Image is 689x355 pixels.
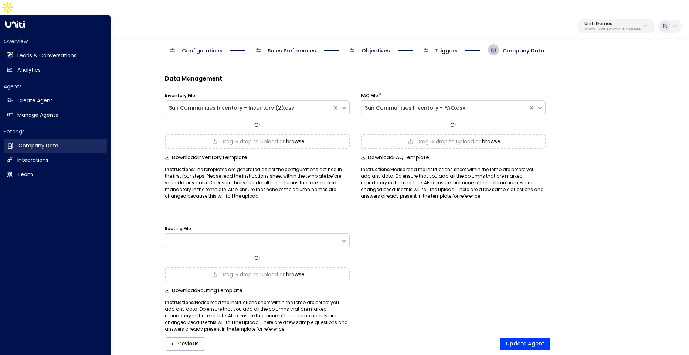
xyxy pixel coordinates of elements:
[4,38,107,45] h2: Overview
[286,272,305,277] button: browse
[172,287,242,293] span: Download Routing Template
[286,139,305,144] button: browse
[417,139,481,144] span: Drag & drop to upload or
[17,66,41,74] h2: Analytics
[584,28,641,31] p: 4c025b01-9fa0-46ff-ab3a-a620b886896e
[435,47,458,54] span: Triggers
[4,108,107,122] a: Manage Agents
[182,47,223,54] span: Configurations
[169,104,329,112] div: Sun Communities Inventory - Inventory (2).csv
[18,142,58,150] h2: Company Data
[165,299,195,305] b: Instructions:
[584,21,641,26] p: Uniti Demos
[165,154,247,160] button: DownloadInventoryTemplate
[17,171,33,178] h2: Team
[4,94,107,107] a: Create Agent
[368,154,429,160] span: Download FAQ Template
[165,166,350,199] p: The templates are generated as per the configurations defined in the first four steps. Please rea...
[4,49,107,62] a: Leads & Conversations
[172,154,247,160] span: Download Inventory Template
[268,47,316,54] span: Sales Preferences
[254,254,261,262] span: Or
[4,63,107,77] a: Analytics
[17,156,48,164] h2: Integrations
[17,97,52,105] h2: Create Agent
[361,154,429,160] button: DownloadFAQTemplate
[165,166,195,173] b: Instructions:
[577,19,655,33] button: Uniti Demos4c025b01-9fa0-46ff-ab3a-a620b886896e
[361,92,378,99] label: FAQ File
[4,168,107,181] a: Team
[362,47,390,54] span: Objectives
[165,299,350,332] p: Please read the instructions sheet within the template before you add any data. Do ensure that yo...
[221,139,285,144] span: Drag & drop to upload or
[4,128,107,135] h2: Settings
[165,92,195,99] label: Inventory File
[221,272,285,277] span: Drag & drop to upload or
[166,337,205,351] button: Previous
[4,139,107,153] a: Company Data
[482,139,500,144] button: browse
[365,104,525,112] div: Sun Communities Inventory - FAQ.csv
[165,225,191,232] label: Routing File
[4,153,107,167] a: Integrations
[165,287,242,293] button: DownloadRoutingTemplate
[165,74,546,85] h3: Data Management
[17,52,77,59] h2: Leads & Conversations
[361,166,546,199] p: Please read the instructions sheet within the template before you add any data. Do ensure that yo...
[500,338,550,350] button: Update Agent
[17,111,58,119] h2: Manage Agents
[4,83,107,90] h2: Agents
[254,121,261,129] span: Or
[361,166,391,173] b: Instructions:
[503,47,544,54] span: Company Data
[450,121,456,129] span: Or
